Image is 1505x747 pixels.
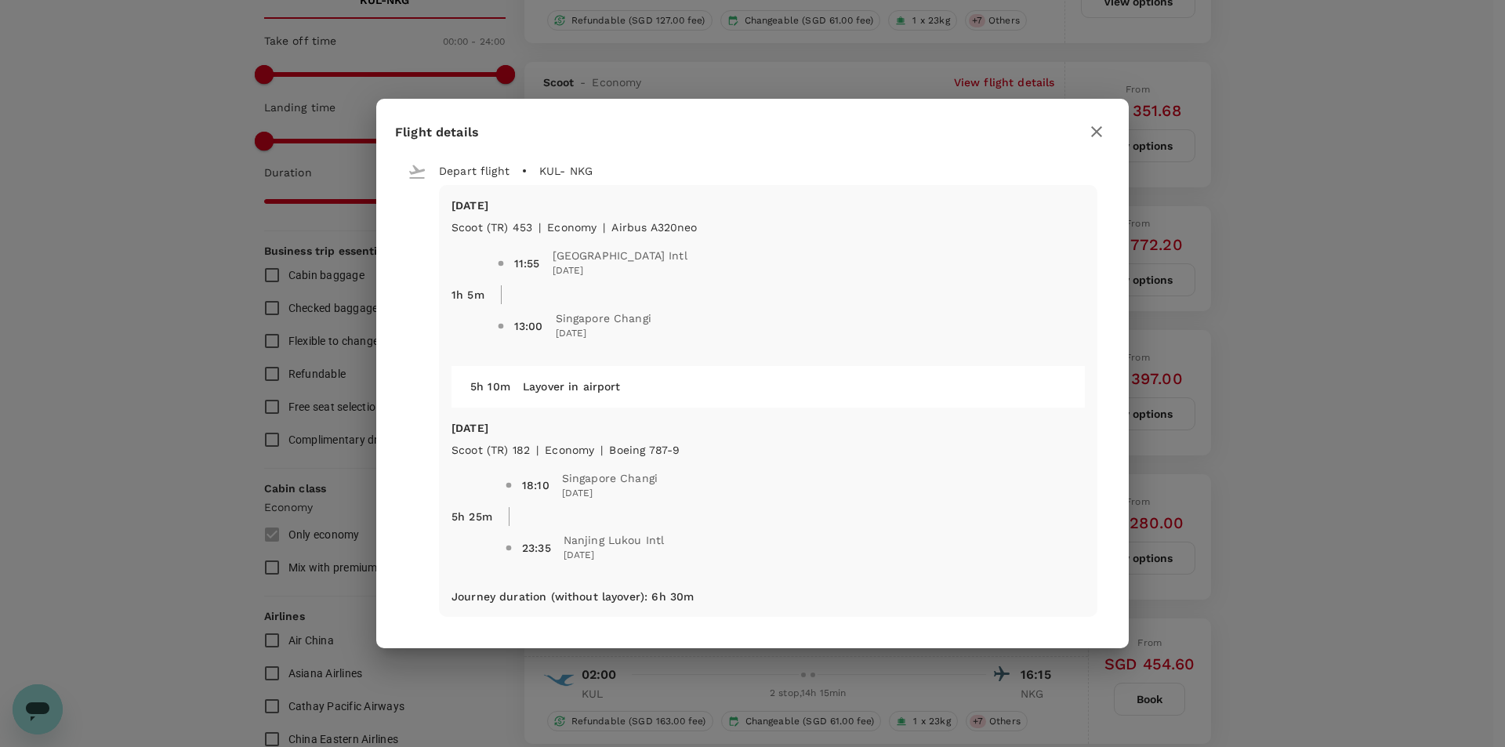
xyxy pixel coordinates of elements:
[564,532,665,548] span: Nanjing Lukou Intl
[470,380,510,393] span: 5h 10m
[562,486,658,502] span: [DATE]
[600,444,603,456] span: |
[451,589,694,604] p: Journey duration (without layover) : 6h 30m
[562,470,658,486] span: Singapore Changi
[439,163,510,179] p: Depart flight
[553,263,687,279] span: [DATE]
[539,221,541,234] span: |
[553,248,687,263] span: [GEOGRAPHIC_DATA] Intl
[451,219,532,235] p: Scoot (TR) 453
[451,442,530,458] p: Scoot (TR) 182
[451,509,492,524] p: 5h 25m
[523,380,621,393] span: Layover in airport
[545,442,594,458] p: economy
[539,163,593,179] p: KUL - NKG
[522,477,549,493] div: 18:10
[611,219,697,235] p: Airbus A320neo
[609,442,680,458] p: Boeing 787-9
[603,221,605,234] span: |
[451,287,484,303] p: 1h 5m
[451,420,1085,436] p: [DATE]
[556,310,651,326] span: Singapore Changi
[514,318,543,334] div: 13:00
[514,256,540,271] div: 11:55
[536,444,539,456] span: |
[395,125,479,140] span: Flight details
[564,548,665,564] span: [DATE]
[451,198,1085,213] p: [DATE]
[522,540,551,556] div: 23:35
[547,219,597,235] p: economy
[556,326,651,342] span: [DATE]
